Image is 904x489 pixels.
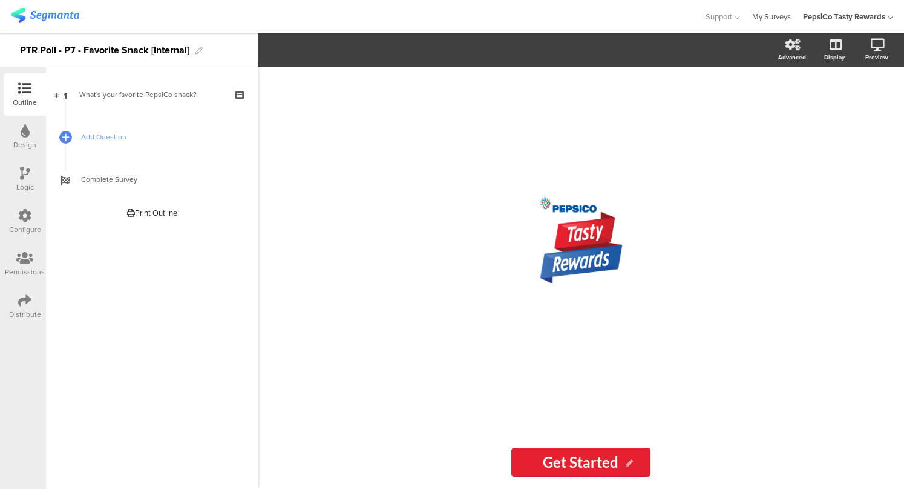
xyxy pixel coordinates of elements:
[13,139,36,150] div: Design
[5,267,45,278] div: Permissions
[9,224,41,235] div: Configure
[81,173,236,185] span: Complete Survey
[81,131,236,143] span: Add Question
[865,53,888,62] div: Preview
[803,11,885,22] div: PepsiCo Tasty Rewards
[20,41,189,60] div: PTR Poll - P7 - Favorite Snack [Internal]
[16,182,34,193] div: Logic
[706,11,732,22] span: Support
[511,448,650,477] input: Start
[778,53,806,62] div: Advanced
[49,73,255,116] a: 1 What's your favorite PepsiCo snack?
[49,158,255,201] a: Complete Survey
[824,53,845,62] div: Display
[9,309,41,320] div: Distribute
[64,88,67,101] span: 1
[79,88,224,101] div: What's your favorite PepsiCo snack?
[127,207,177,219] div: Print Outline
[11,8,79,23] img: segmanta logo
[13,97,37,108] div: Outline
